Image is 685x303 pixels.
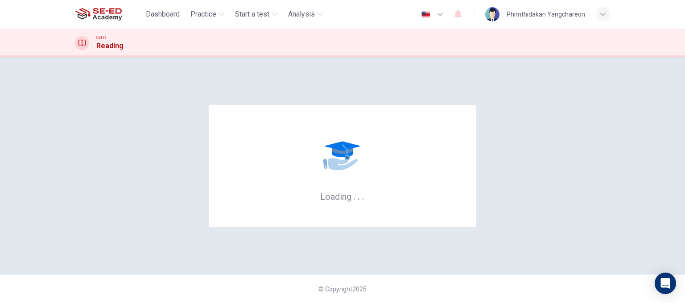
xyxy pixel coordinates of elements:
[320,190,365,202] h6: Loading
[146,9,180,20] span: Dashboard
[96,41,124,51] h1: Reading
[655,273,676,294] div: Open Intercom Messenger
[75,5,122,23] img: SE-ED Academy logo
[353,188,356,203] h6: .
[357,188,360,203] h6: .
[485,7,499,21] img: Profile picture
[75,5,142,23] a: SE-ED Academy logo
[285,6,326,22] button: Analysis
[507,9,585,20] div: Phimthidakan Yangchareon
[142,6,183,22] button: Dashboard
[231,6,281,22] button: Start a test
[318,286,367,293] span: © Copyright 2025
[420,11,431,18] img: en
[235,9,269,20] span: Start a test
[190,9,216,20] span: Practice
[362,188,365,203] h6: .
[288,9,315,20] span: Analysis
[187,6,228,22] button: Practice
[96,34,106,41] span: CEFR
